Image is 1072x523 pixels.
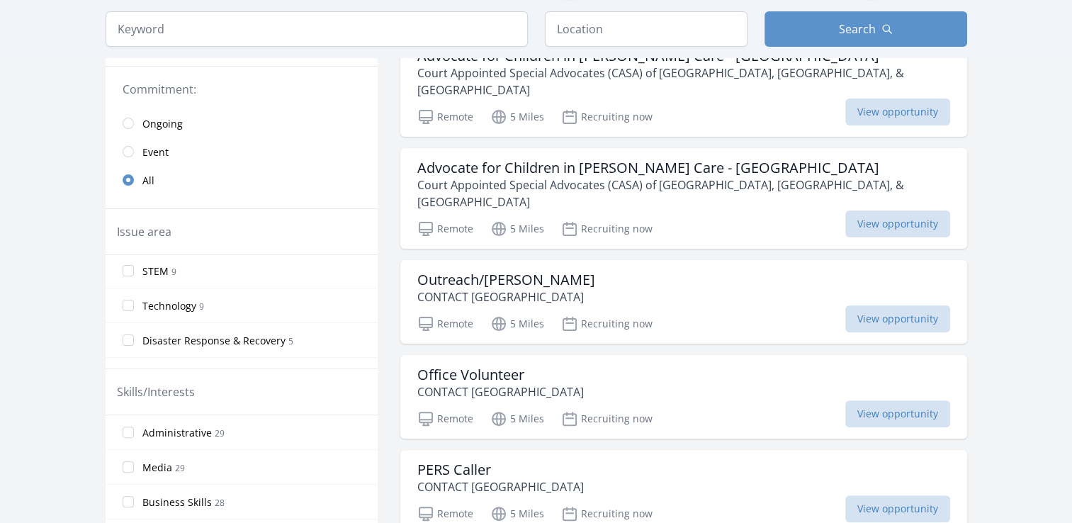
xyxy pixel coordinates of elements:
[417,64,950,99] p: Court Appointed Special Advocates (CASA) of [GEOGRAPHIC_DATA], [GEOGRAPHIC_DATA], & [GEOGRAPHIC_D...
[215,497,225,509] span: 28
[561,108,653,125] p: Recruiting now
[561,315,653,332] p: Recruiting now
[561,410,653,427] p: Recruiting now
[117,383,195,400] legend: Skills/Interests
[400,260,967,344] a: Outreach/[PERSON_NAME] CONTACT [GEOGRAPHIC_DATA] Remote 5 Miles Recruiting now View opportunity
[417,315,473,332] p: Remote
[400,36,967,137] a: Advocate for Children in [PERSON_NAME] Care - [GEOGRAPHIC_DATA] Court Appointed Special Advocates...
[417,461,584,478] h3: PERS Caller
[490,108,544,125] p: 5 Miles
[106,11,528,47] input: Keyword
[123,461,134,473] input: Media 29
[142,117,183,131] span: Ongoing
[123,300,134,311] input: Technology 9
[845,210,950,237] span: View opportunity
[845,305,950,332] span: View opportunity
[417,410,473,427] p: Remote
[123,81,361,98] legend: Commitment:
[400,148,967,249] a: Advocate for Children in [PERSON_NAME] Care - [GEOGRAPHIC_DATA] Court Appointed Special Advocates...
[417,159,950,176] h3: Advocate for Children in [PERSON_NAME] Care - [GEOGRAPHIC_DATA]
[142,426,212,440] span: Administrative
[142,145,169,159] span: Event
[845,99,950,125] span: View opportunity
[490,315,544,332] p: 5 Miles
[417,383,584,400] p: CONTACT [GEOGRAPHIC_DATA]
[123,334,134,346] input: Disaster Response & Recovery 5
[417,505,473,522] p: Remote
[545,11,747,47] input: Location
[106,137,378,166] a: Event
[215,427,225,439] span: 29
[561,220,653,237] p: Recruiting now
[123,496,134,507] input: Business Skills 28
[106,109,378,137] a: Ongoing
[417,220,473,237] p: Remote
[417,176,950,210] p: Court Appointed Special Advocates (CASA) of [GEOGRAPHIC_DATA], [GEOGRAPHIC_DATA], & [GEOGRAPHIC_D...
[417,108,473,125] p: Remote
[764,11,967,47] button: Search
[839,21,876,38] span: Search
[490,220,544,237] p: 5 Miles
[142,461,172,475] span: Media
[175,462,185,474] span: 29
[845,400,950,427] span: View opportunity
[490,410,544,427] p: 5 Miles
[106,166,378,194] a: All
[417,288,595,305] p: CONTACT [GEOGRAPHIC_DATA]
[199,300,204,313] span: 9
[171,266,176,278] span: 9
[123,265,134,276] input: STEM 9
[123,427,134,438] input: Administrative 29
[400,355,967,439] a: Office Volunteer CONTACT [GEOGRAPHIC_DATA] Remote 5 Miles Recruiting now View opportunity
[490,505,544,522] p: 5 Miles
[142,495,212,510] span: Business Skills
[417,478,584,495] p: CONTACT [GEOGRAPHIC_DATA]
[417,271,595,288] h3: Outreach/[PERSON_NAME]
[117,223,171,240] legend: Issue area
[417,366,584,383] h3: Office Volunteer
[845,495,950,522] span: View opportunity
[561,505,653,522] p: Recruiting now
[142,334,286,348] span: Disaster Response & Recovery
[142,174,154,188] span: All
[142,264,169,279] span: STEM
[288,335,293,347] span: 5
[142,299,196,313] span: Technology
